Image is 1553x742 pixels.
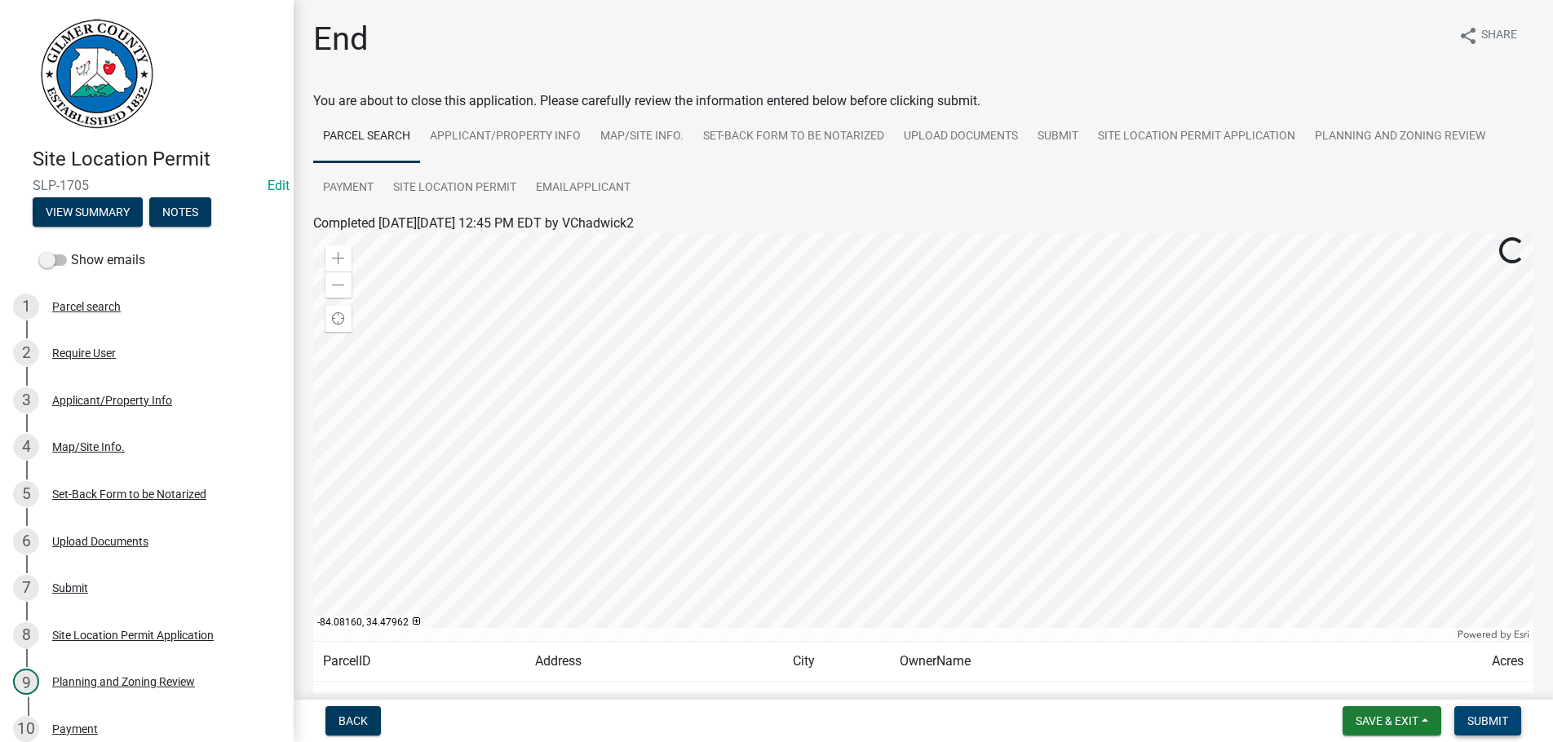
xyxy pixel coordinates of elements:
div: Submit [52,582,88,594]
div: 3 [13,387,39,413]
a: Site Location Permit Application [1088,111,1305,163]
div: 7 [13,575,39,601]
td: 0.530 [1399,682,1533,722]
img: Gilmer County, Georgia [33,17,155,130]
a: Planning and Zoning Review [1305,111,1495,163]
div: Parcel search [52,301,121,312]
span: Back [338,714,368,727]
div: Applicant/Property Info [52,395,172,406]
div: 2 [13,340,39,366]
button: Save & Exit [1343,706,1441,735]
td: LEB CEDARS PROPERTIES LLC [890,682,1400,722]
a: Map/Site Info. [591,111,693,163]
wm-modal-confirm: Notes [149,206,211,219]
div: Planning and Zoning Review [52,676,195,687]
td: City [783,642,890,682]
a: Site Location Permit [383,162,526,214]
div: Site Location Permit Application [52,629,214,641]
div: 10 [13,716,39,742]
div: Powered by [1453,628,1533,641]
wm-modal-confirm: Edit Application Number [268,178,290,193]
span: Submit [1467,714,1508,727]
button: Back [325,706,381,735]
a: Set-Back Form to be Notarized [693,111,894,163]
span: Save & Exit [1356,714,1418,727]
div: Set-Back Form to be Notarized [52,488,206,500]
td: Address [525,642,783,682]
div: Zoom in [325,245,352,272]
div: Zoom out [325,272,352,298]
span: Completed [DATE][DATE] 12:45 PM EDT by VChadwick2 [313,215,634,231]
a: Payment [313,162,383,214]
td: ParcelID [313,642,525,682]
div: 4 [13,434,39,460]
h1: End [313,20,369,59]
a: Upload Documents [894,111,1028,163]
button: Notes [149,197,211,227]
button: View Summary [33,197,143,227]
div: 9 [13,669,39,695]
wm-modal-confirm: Summary [33,206,143,219]
div: 6 [13,528,39,554]
a: EmailApplicant [526,162,640,214]
a: Submit [1028,111,1088,163]
div: Find my location [325,306,352,332]
a: Esri [1514,629,1529,640]
button: shareShare [1445,20,1530,51]
div: Require User [52,347,116,359]
h4: Site Location Permit [33,148,281,171]
div: Map/Site Info. [52,441,125,453]
a: Applicant/Property Info [420,111,591,163]
i: share [1458,26,1478,46]
span: Share [1481,26,1517,46]
span: SLP-1705 [33,178,261,193]
label: Show emails [39,250,145,270]
div: 5 [13,481,39,507]
div: 1 [13,294,39,320]
div: Upload Documents [52,536,148,547]
div: Payment [52,723,98,735]
a: Parcel search [313,111,420,163]
td: Acres [1399,642,1533,682]
td: 64 NICKEL LN [525,682,783,722]
div: 8 [13,622,39,648]
button: Submit [1454,706,1521,735]
a: Edit [268,178,290,193]
td: OwnerName [890,642,1400,682]
td: 3052B 036 [313,682,525,722]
